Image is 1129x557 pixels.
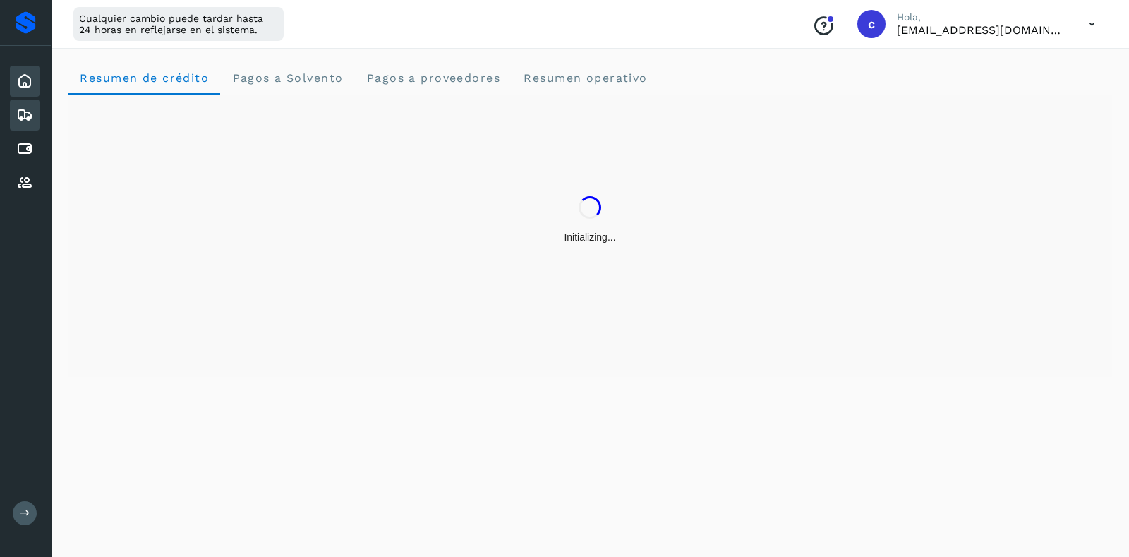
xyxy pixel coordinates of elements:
[366,71,500,85] span: Pagos a proveedores
[897,11,1066,23] p: Hola,
[10,100,40,131] div: Embarques
[231,71,343,85] span: Pagos a Solvento
[523,71,648,85] span: Resumen operativo
[897,23,1066,37] p: calbor@niagarawater.com
[10,66,40,97] div: Inicio
[10,133,40,164] div: Cuentas por pagar
[73,7,284,41] div: Cualquier cambio puede tardar hasta 24 horas en reflejarse en el sistema.
[79,71,209,85] span: Resumen de crédito
[10,167,40,198] div: Proveedores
